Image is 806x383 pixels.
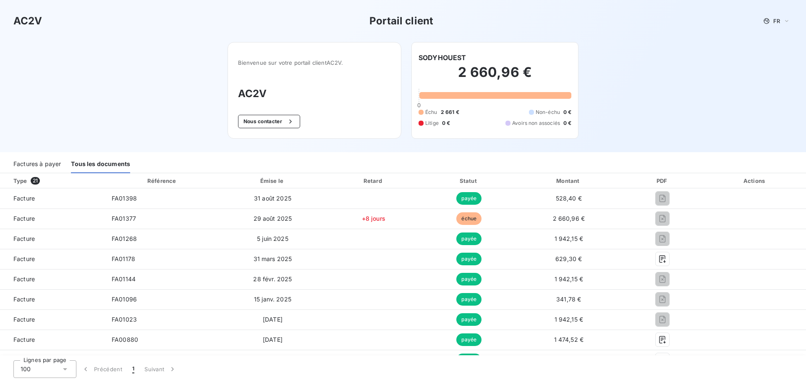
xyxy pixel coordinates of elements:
div: Émise le [222,177,324,185]
span: 1 474,52 € [554,336,584,343]
span: payée [456,232,482,245]
span: FA01268 [112,235,137,242]
span: [DATE] [263,316,283,323]
span: Facture [7,235,98,243]
span: 2 660,96 € [553,215,585,222]
span: Facture [7,315,98,324]
span: Litige [425,119,439,127]
span: FR [773,18,780,24]
span: payée [456,293,482,306]
span: 528,40 € [556,195,582,202]
span: FA01096 [112,296,137,303]
div: Montant [518,177,620,185]
span: payée [456,333,482,346]
span: échue [456,212,482,225]
span: 1 942,15 € [555,235,584,242]
div: Factures à payer [13,156,61,173]
span: 31 mars 2025 [254,255,292,262]
span: 5 juin 2025 [257,235,288,242]
div: Statut [424,177,515,185]
div: PDF [623,177,702,185]
span: payée [456,273,482,285]
span: payée [456,253,482,265]
span: 0 € [563,119,571,127]
button: Nous contacter [238,115,300,128]
div: Retard [327,177,420,185]
button: Suivant [139,360,182,378]
div: Référence [147,177,176,184]
span: Bienvenue sur votre portail client AC2V . [238,59,391,66]
div: Actions [706,177,804,185]
span: Facture [7,275,98,283]
span: 0 € [563,108,571,116]
span: 1 [132,365,134,373]
span: 0 € [442,119,450,127]
span: FA01398 [112,195,137,202]
span: FA01178 [112,255,135,262]
span: Facture [7,295,98,304]
button: 1 [127,360,139,378]
span: FA00880 [112,336,138,343]
span: 28 févr. 2025 [253,275,292,283]
span: payée [456,313,482,326]
h3: AC2V [238,86,391,101]
span: payée [456,192,482,205]
h3: AC2V [13,13,42,29]
span: 29 août 2025 [254,215,292,222]
h6: SODYHOUEST [419,53,466,63]
span: 0 [417,102,421,108]
span: FA01144 [112,275,136,283]
span: 1 942,15 € [555,275,584,283]
h2: 2 660,96 € [419,64,571,89]
div: Tous les documents [71,156,130,173]
span: 2 661 € [441,108,459,116]
span: Facture [7,194,98,203]
span: [DATE] [263,336,283,343]
span: Échu [425,108,437,116]
span: 1 942,15 € [555,316,584,323]
span: Facture [7,214,98,223]
span: 21 [31,177,40,185]
span: +8 jours [362,215,385,222]
span: Avoirs non associés [512,119,560,127]
span: Facture [7,255,98,263]
span: FA01377 [112,215,136,222]
span: 629,30 € [555,255,582,262]
h3: Portail client [369,13,433,29]
span: 100 [21,365,31,373]
span: FA01023 [112,316,137,323]
div: Type [8,177,103,185]
span: Facture [7,335,98,344]
span: Non-échu [536,108,560,116]
button: Précédent [76,360,127,378]
span: payée [456,354,482,366]
span: 15 janv. 2025 [254,296,291,303]
span: 31 août 2025 [254,195,291,202]
span: 341,78 € [556,296,581,303]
